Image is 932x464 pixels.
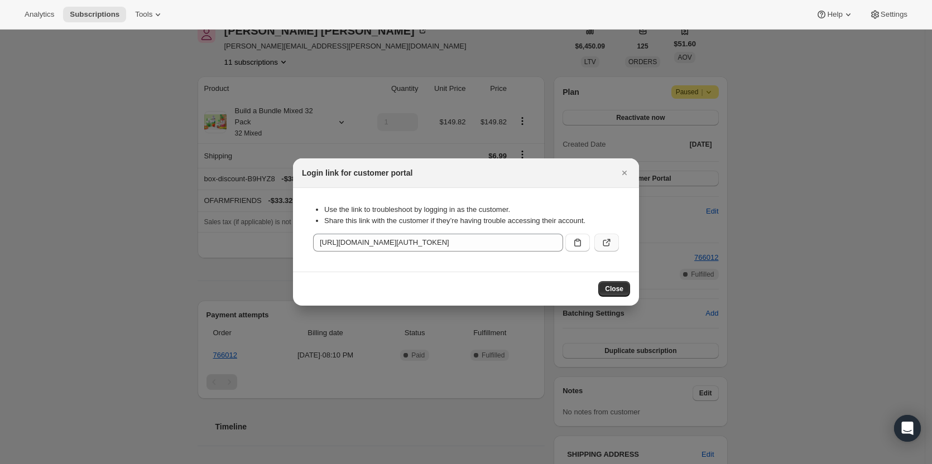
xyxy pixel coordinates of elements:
button: Subscriptions [63,7,126,22]
span: Help [827,10,842,19]
span: Subscriptions [70,10,119,19]
button: Analytics [18,7,61,22]
span: Close [605,284,623,293]
button: Settings [863,7,914,22]
div: Open Intercom Messenger [894,415,921,442]
span: Tools [135,10,152,19]
button: Close [617,165,632,181]
span: Analytics [25,10,54,19]
button: Tools [128,7,170,22]
span: Settings [881,10,907,19]
li: Use the link to troubleshoot by logging in as the customer. [324,204,619,215]
li: Share this link with the customer if they’re having trouble accessing their account. [324,215,619,226]
button: Help [809,7,860,22]
button: Close [598,281,630,297]
h2: Login link for customer portal [302,167,412,178]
